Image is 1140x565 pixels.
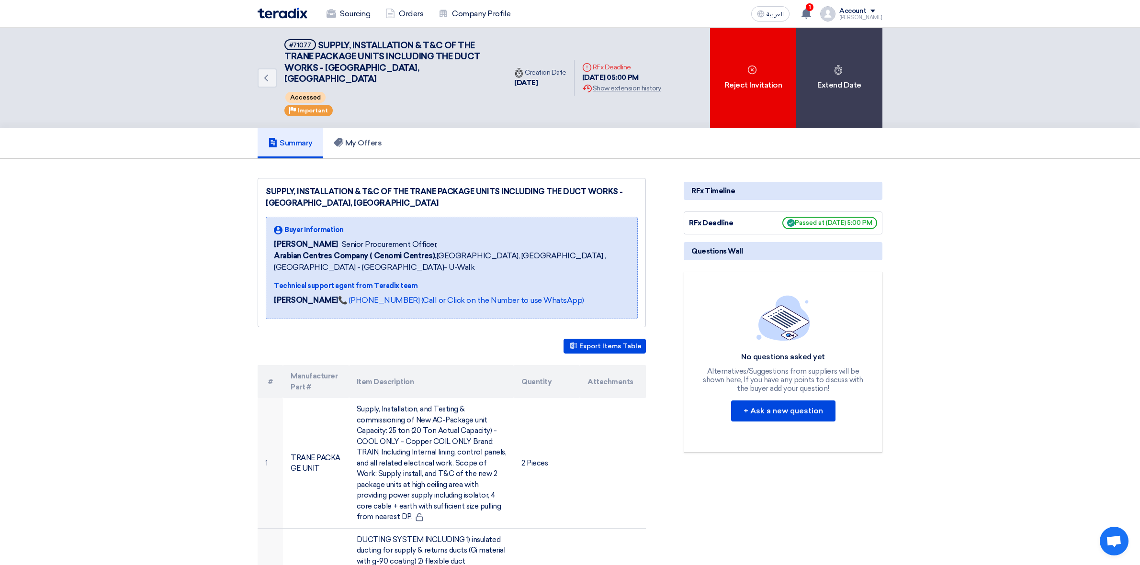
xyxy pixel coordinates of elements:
[751,6,790,22] button: العربية
[378,3,431,24] a: Orders
[839,15,882,20] div: [PERSON_NAME]
[274,251,437,260] b: Arabian Centres Company ( Cenomi Centres),
[258,398,283,528] td: 1
[514,78,566,89] div: [DATE]
[258,8,307,19] img: Teradix logo
[806,3,813,11] span: 1
[514,398,580,528] td: 2 Pieces
[564,339,646,354] button: Export Items Table
[431,3,518,24] a: Company Profile
[258,365,283,398] th: #
[820,6,835,22] img: profile_test.png
[689,218,761,229] div: RFx Deadline
[334,138,382,148] h5: My Offers
[268,138,313,148] h5: Summary
[796,28,882,128] div: Extend Date
[284,40,481,84] span: SUPPLY, INSTALLATION & T&C OF THE TRANE PACKAGE UNITS INCLUDING THE DUCT WORKS - [GEOGRAPHIC_DATA...
[514,67,566,78] div: Creation Date
[274,296,338,305] strong: [PERSON_NAME]
[756,295,810,340] img: empty_state_list.svg
[731,400,835,421] button: + Ask a new question
[514,365,580,398] th: Quantity
[1100,527,1129,555] a: Open chat
[702,367,865,393] div: Alternatives/Suggestions from suppliers will be shown here, If you have any points to discuss wit...
[349,365,514,398] th: Item Description
[319,3,378,24] a: Sourcing
[710,28,796,128] div: Reject Invitation
[289,42,311,48] div: #71077
[284,225,344,235] span: Buyer Information
[839,7,867,15] div: Account
[684,182,882,200] div: RFx Timeline
[767,11,784,18] span: العربية
[274,239,338,250] span: [PERSON_NAME]
[349,398,514,528] td: Supply, Installation, and Testing & commissioning of New AC-Package unit Capacity: 25 ton (20 Ton...
[283,365,349,398] th: Manufacturer Part #
[338,296,584,305] a: 📞 [PHONE_NUMBER] (Call or Click on the Number to use WhatsApp)
[323,128,393,158] a: My Offers
[702,352,865,362] div: No questions asked yet
[582,62,661,72] div: RFx Deadline
[274,250,630,273] span: [GEOGRAPHIC_DATA], [GEOGRAPHIC_DATA] ,[GEOGRAPHIC_DATA] - [GEOGRAPHIC_DATA]- U-Walk
[342,239,438,250] span: Senior Procurement Officer,
[266,186,638,209] div: SUPPLY, INSTALLATION & T&C OF THE TRANE PACKAGE UNITS INCLUDING THE DUCT WORKS - [GEOGRAPHIC_DATA...
[297,107,328,114] span: Important
[258,128,323,158] a: Summary
[284,39,495,85] h5: SUPPLY, INSTALLATION & T&C OF THE TRANE PACKAGE UNITS INCLUDING THE DUCT WORKS - HAIFA MALL, JEDDAH
[582,72,661,83] div: [DATE] 05:00 PM
[582,83,661,93] div: Show extension history
[283,398,349,528] td: TRANE PACKAGE UNIT
[580,365,646,398] th: Attachments
[274,281,630,291] div: Technical support agent from Teradix team
[782,217,877,229] span: Passed at [DATE] 5:00 PM
[285,92,326,103] span: Accessed
[691,246,743,256] span: Questions Wall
